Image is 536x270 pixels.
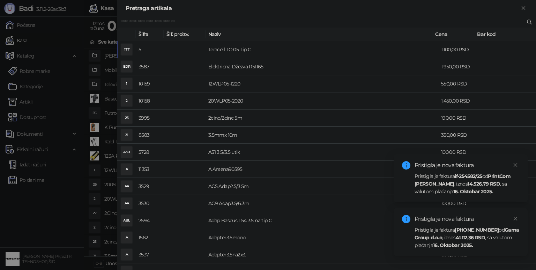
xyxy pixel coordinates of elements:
[121,249,132,260] div: A
[126,4,519,13] div: Pretraga artikala
[164,28,206,41] th: Šif. proizv.
[415,215,519,223] div: Pristigla je nova faktura
[136,92,164,110] td: 10158
[206,28,432,41] th: Naziv
[456,234,485,241] strong: 41.112,36 RSD
[121,78,132,89] div: 1
[468,181,500,187] strong: 14.526,79 RSD
[121,232,132,243] div: A
[121,112,132,123] div: 25
[121,198,132,209] div: AA
[206,58,438,75] td: Elektricna Džezva R51165
[513,163,518,167] span: close
[438,144,480,161] td: 100,00 RSD
[438,110,480,127] td: 190,00 RSD
[438,75,480,92] td: 550,00 RSD
[513,216,518,221] span: close
[121,181,132,192] div: AA
[474,28,530,41] th: Bar kod
[415,226,519,249] div: Pristigla je faktura od , iznos , sa valutom plaćanja
[136,195,164,212] td: 3530
[206,212,438,229] td: Adap Baseus L54 3.5 na tip C
[206,41,438,58] td: Teracell TC-05 Tip C
[206,246,438,263] td: Adapter3.5na2x3.
[136,75,164,92] td: 10159
[438,58,480,75] td: 1.950,00 RSD
[438,127,480,144] td: 350,00 RSD
[206,127,438,144] td: 3.5mmx 10m
[136,212,164,229] td: 7594
[206,144,438,161] td: A51 3.5/3.5 utik
[121,147,132,158] div: A3U
[402,215,410,223] span: info-circle
[206,195,438,212] td: AC9 Adap3.5/6.3m
[136,161,164,178] td: 11353
[136,110,164,127] td: 3995
[206,178,438,195] td: AC5 Adap2.5/3.5m
[455,227,499,233] strong: [PHONE_NUMBER]
[512,161,519,169] a: Close
[415,161,519,170] div: Pristigla je nova faktura
[519,4,528,13] button: Zatvori
[432,28,474,41] th: Cena
[438,92,480,110] td: 1.450,00 RSD
[136,246,164,263] td: 3537
[512,215,519,223] a: Close
[121,95,132,106] div: 2
[206,110,438,127] td: 2cinc/2cinc 5m
[136,229,164,246] td: 1562
[121,129,132,141] div: 31
[206,229,438,246] td: Adapter3.5mono
[136,127,164,144] td: 8583
[136,58,164,75] td: 3587
[136,41,164,58] td: 5
[206,161,438,178] td: A.Antena90595
[455,173,482,179] strong: if-254582/25
[136,144,164,161] td: 5728
[121,215,132,226] div: ABL
[121,61,132,72] div: EDR
[206,92,438,110] td: 20WLP05-2020
[136,178,164,195] td: 3529
[415,172,519,195] div: Pristigla je faktura od , iznos , sa valutom plaćanja
[453,188,493,195] strong: 16. Oktobar 2025.
[206,75,438,92] td: 12WLP05-1220
[121,44,132,55] div: TTT
[121,164,132,175] div: A
[433,242,473,248] strong: 16. Oktobar 2025.
[402,161,410,170] span: info-circle
[438,41,480,58] td: 1.100,00 RSD
[136,28,164,41] th: Šifra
